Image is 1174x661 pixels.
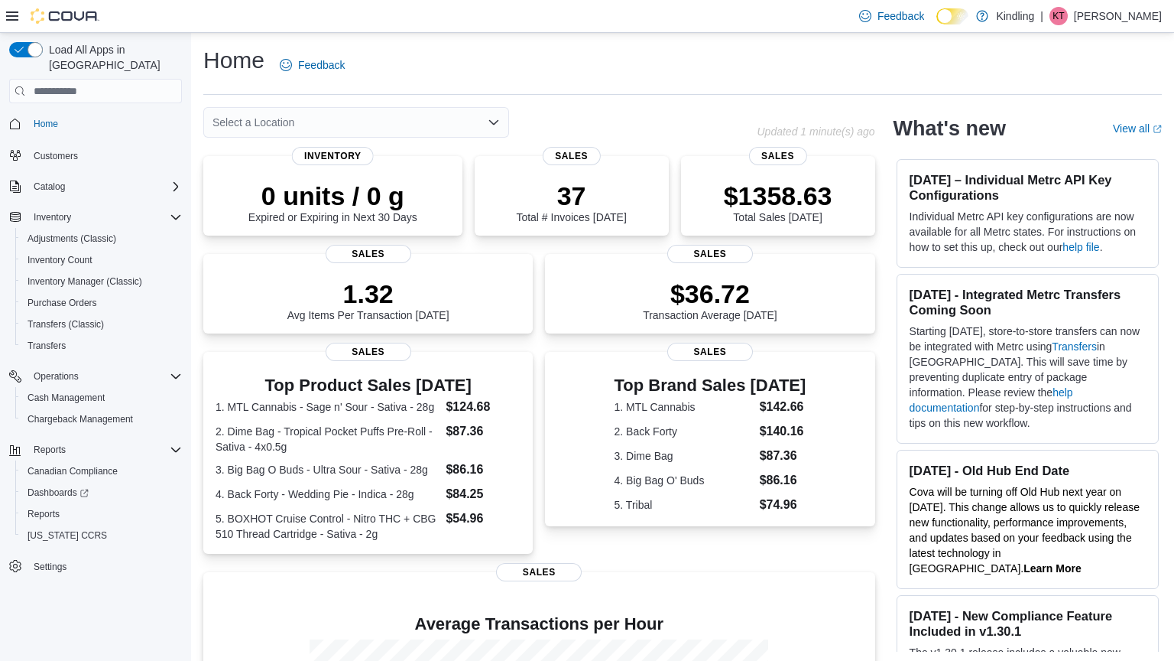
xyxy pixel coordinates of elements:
dd: $140.16 [760,422,806,441]
dt: 3. Big Bag O Buds - Ultra Sour - Sativa - 28g [216,462,439,477]
dt: 2. Dime Bag - Tropical Pocket Puffs Pre-Roll - Sativa - 4x0.5g [216,424,439,454]
a: Inventory Manager (Classic) [21,272,148,291]
button: Operations [28,367,85,386]
p: 37 [516,181,626,211]
div: Expired or Expiring in Next 30 Days [248,181,417,223]
span: Reports [34,444,66,456]
a: Feedback [853,1,930,31]
button: Operations [3,366,188,387]
dd: $87.36 [760,447,806,465]
a: Inventory Count [21,251,99,269]
span: Transfers [28,340,66,352]
button: Purchase Orders [15,292,188,314]
button: Reports [28,441,72,459]
span: Catalog [28,177,182,196]
a: help documentation [910,386,1073,414]
dd: $84.25 [446,485,521,503]
a: Cash Management [21,389,111,407]
span: Load All Apps in [GEOGRAPHIC_DATA] [43,42,182,73]
span: [US_STATE] CCRS [28,529,107,542]
dt: 4. Back Forty - Wedding Pie - Indica - 28g [216,487,439,502]
span: Sales [496,563,582,581]
dd: $86.16 [760,471,806,490]
dt: 3. Dime Bag [615,448,754,464]
span: Chargeback Management [28,413,133,425]
span: KT [1052,7,1064,25]
span: Dashboards [21,484,182,502]
span: Sales [543,147,601,165]
span: Adjustments (Classic) [28,233,116,245]
a: View allExternal link [1113,122,1162,135]
span: Purchase Orders [21,294,182,312]
dt: 5. Tribal [615,497,754,513]
span: Customers [34,150,78,162]
span: Sales [667,245,753,263]
a: Customers [28,147,84,165]
button: Settings [3,555,188,578]
button: Catalog [3,176,188,197]
span: Reports [28,508,60,520]
a: Reports [21,505,66,523]
a: Transfers [1052,340,1097,353]
a: [US_STATE] CCRS [21,526,113,545]
button: Transfers [15,335,188,357]
dd: $124.68 [446,398,521,416]
a: Dashboards [15,482,188,503]
span: Operations [34,370,79,383]
span: Feedback [298,57,345,73]
span: Settings [34,561,66,573]
span: Transfers [21,337,182,355]
h3: [DATE] – Individual Metrc API Key Configurations [910,172,1146,203]
span: Cash Management [28,392,105,404]
span: Inventory [292,147,374,165]
dt: 5. BOXHOT Cruise Control - Nitro THC + CBG 510 Thread Cartridge - Sativa - 2g [216,511,439,542]
span: Inventory Count [21,251,182,269]
svg: External link [1153,125,1162,134]
span: Sales [326,343,411,361]
span: Reports [21,505,182,523]
button: Transfers (Classic) [15,314,188,335]
button: Open list of options [488,116,500,129]
h1: Home [203,45,264,76]
span: Home [34,118,58,130]
button: Chargeback Management [15,409,188,430]
button: Inventory Count [15,249,188,271]
span: Customers [28,145,182,164]
a: Learn More [1023,562,1081,575]
h4: Average Transactions per Hour [216,615,863,633]
dt: 1. MTL Cannabis [615,399,754,415]
span: Canadian Compliance [21,462,182,480]
span: Chargeback Management [21,410,182,428]
p: $36.72 [643,278,777,309]
dd: $74.96 [760,496,806,514]
span: Canadian Compliance [28,465,118,477]
span: Inventory [28,208,182,226]
img: Cova [31,8,99,24]
input: Dark Mode [936,8,968,24]
span: Transfers (Classic) [21,315,182,334]
button: Cash Management [15,387,188,409]
a: Feedback [274,50,351,80]
span: Inventory Count [28,254,92,266]
span: Inventory Manager (Classic) [21,272,182,291]
p: $1358.63 [724,181,832,211]
a: Home [28,115,64,133]
span: Washington CCRS [21,526,182,545]
h3: [DATE] - New Compliance Feature Included in v1.30.1 [910,608,1146,639]
dt: 1. MTL Cannabis - Sage n' Sour - Sativa - 28g [216,399,439,415]
button: Reports [3,439,188,461]
a: Adjustments (Classic) [21,230,122,248]
button: Customers [3,144,188,166]
span: Adjustments (Classic) [21,230,182,248]
span: Inventory Manager (Classic) [28,275,142,288]
p: | [1040,7,1043,25]
a: help file [1062,241,1099,253]
button: Canadian Compliance [15,461,188,482]
nav: Complex example [9,106,182,617]
span: Transfers (Classic) [28,318,104,330]
a: Purchase Orders [21,294,103,312]
span: Sales [326,245,411,263]
div: Total Sales [DATE] [724,181,832,223]
p: Starting [DATE], store-to-store transfers can now be integrated with Metrc using in [GEOGRAPHIC_D... [910,324,1146,431]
